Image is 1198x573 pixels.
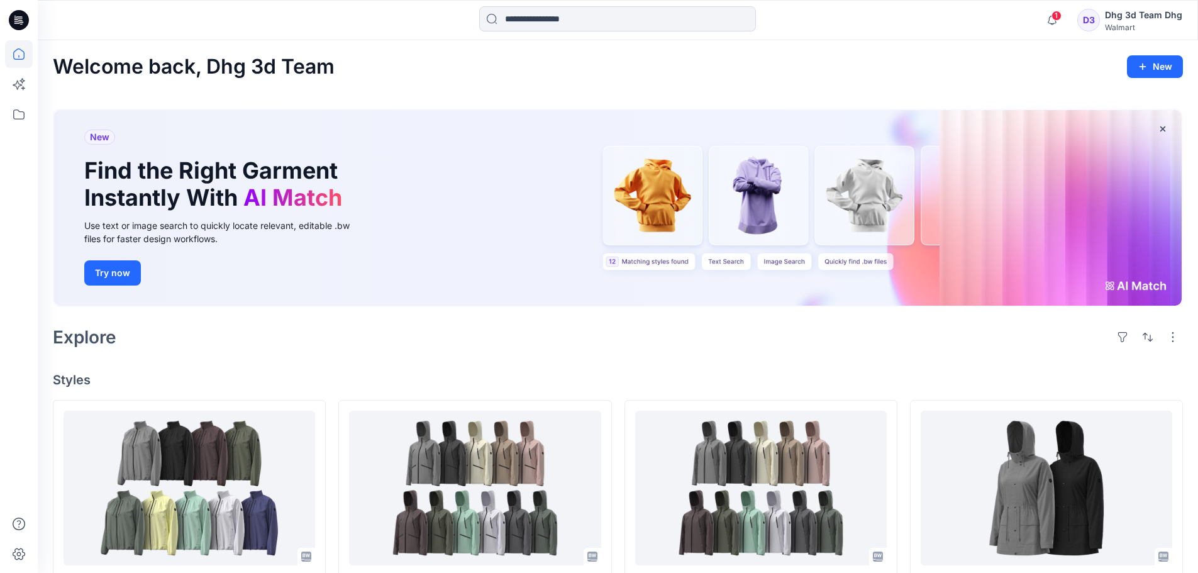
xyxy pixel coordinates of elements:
[243,184,342,211] span: AI Match
[1105,8,1182,23] div: Dhg 3d Team Dhg
[53,372,1183,387] h4: Styles
[349,411,601,566] a: DHG26D-WO005 H2’26 Walmart Ozark Trail - Women’s Outerwear - Best Shell Jacket, Opt.2
[1077,9,1100,31] div: D3
[84,219,367,245] div: Use text or image search to quickly locate relevant, editable .bw files for faster design workflows.
[635,411,887,566] a: DHG26D-WO004 H2’26 Walmart Ozark Trail - Women’s Outerwear - Best Shell Jacket Opt.1
[53,55,335,79] h2: Welcome back, Dhg 3d Team
[84,157,348,211] h1: Find the Right Garment Instantly With
[90,130,109,145] span: New
[53,327,116,347] h2: Explore
[84,260,141,286] button: Try now
[1051,11,1062,21] span: 1
[1127,55,1183,78] button: New
[64,411,315,566] a: DHG26D-WO006 - Ozark Trail - Women’s Outerwear - Better Lightweight Windbreaker
[1105,23,1182,32] div: Walmart
[921,411,1172,566] a: DHG26D - WO003 Ozark Trail - Women’s Outerwear - OPP Oversized Parka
